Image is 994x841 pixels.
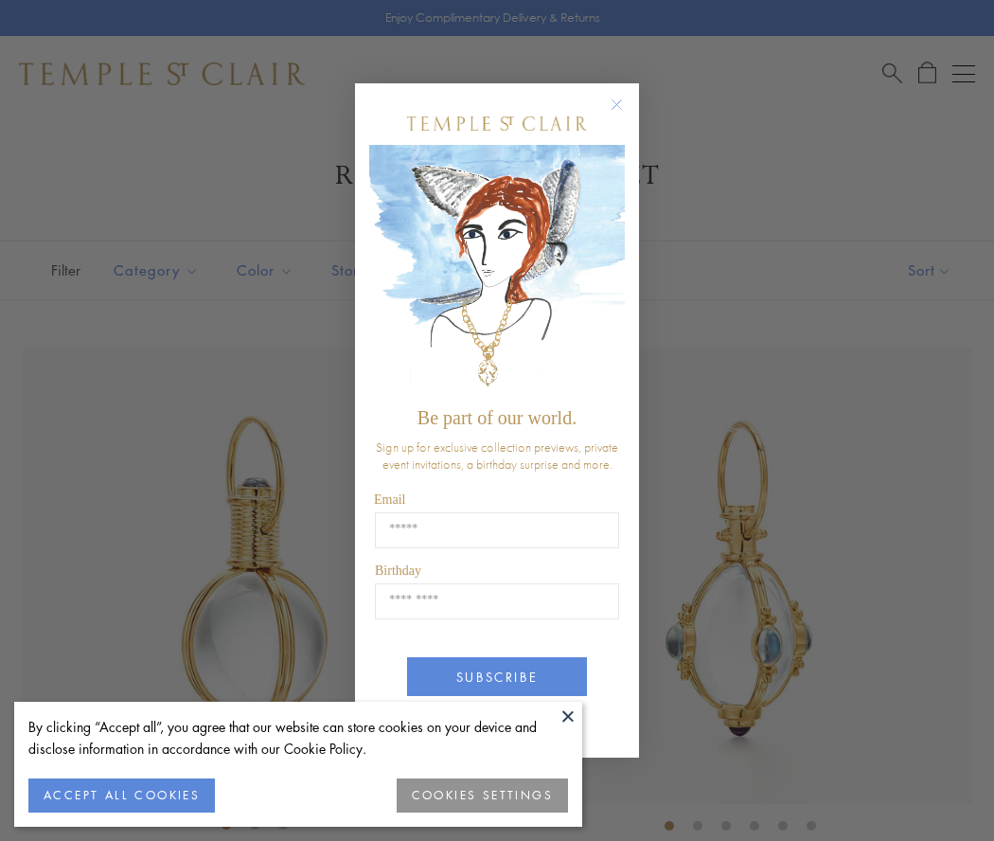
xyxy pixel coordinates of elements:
img: Temple St. Clair [407,116,587,131]
input: Email [375,512,619,548]
span: Sign up for exclusive collection previews, private event invitations, a birthday surprise and more. [376,438,618,473]
span: Be part of our world. [417,407,577,428]
span: Email [374,492,405,507]
button: COOKIES SETTINGS [397,778,568,813]
button: ACCEPT ALL COOKIES [28,778,215,813]
button: SUBSCRIBE [407,657,587,696]
img: c4a9eb12-d91a-4d4a-8ee0-386386f4f338.jpeg [369,145,625,398]
span: Birthday [375,564,421,578]
button: Close dialog [614,102,638,126]
div: By clicking “Accept all”, you agree that our website can store cookies on your device and disclos... [28,716,568,760]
